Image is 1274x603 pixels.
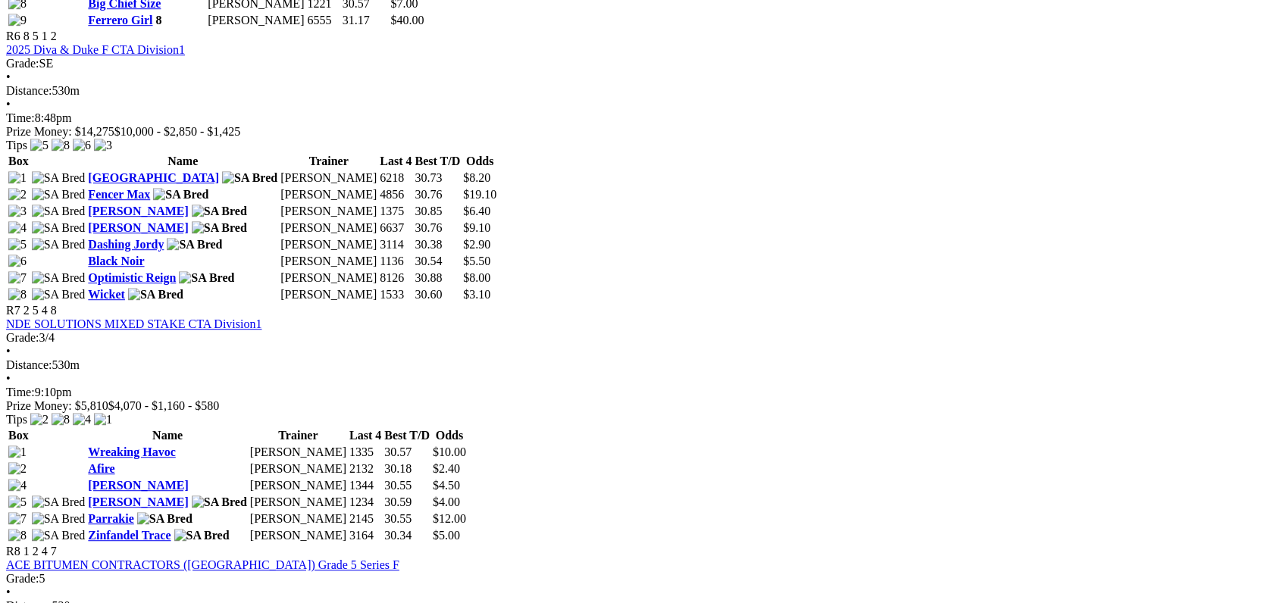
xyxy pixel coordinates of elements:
[32,171,86,185] img: SA Bred
[463,221,490,234] span: $9.10
[415,187,462,202] td: 30.76
[379,187,412,202] td: 4856
[6,358,52,371] span: Distance:
[379,254,412,269] td: 1136
[128,288,183,301] img: SA Bred
[6,57,1268,70] div: SE
[379,237,412,252] td: 3114
[379,287,412,302] td: 1533
[8,14,27,27] img: 9
[88,288,125,301] a: Wicket
[280,237,377,252] td: [PERSON_NAME]
[280,170,377,186] td: [PERSON_NAME]
[73,413,91,426] img: 4
[6,358,1268,372] div: 530m
[6,331,39,344] span: Grade:
[192,495,247,509] img: SA Bred
[349,428,382,443] th: Last 4
[6,399,1268,413] div: Prize Money: $5,810
[306,13,340,28] td: 6555
[432,428,467,443] th: Odds
[383,478,430,493] td: 30.55
[280,204,377,219] td: [PERSON_NAME]
[94,139,112,152] img: 3
[32,288,86,301] img: SA Bred
[249,478,347,493] td: [PERSON_NAME]
[463,288,490,301] span: $3.10
[88,445,175,458] a: Wreaking Havoc
[32,512,86,526] img: SA Bred
[8,188,27,202] img: 2
[8,429,29,442] span: Box
[8,255,27,268] img: 6
[433,462,460,475] span: $2.40
[433,512,466,525] span: $12.00
[32,188,86,202] img: SA Bred
[153,188,208,202] img: SA Bred
[8,205,27,218] img: 3
[6,111,1268,125] div: 8:48pm
[463,188,496,201] span: $19.10
[88,495,188,508] a: [PERSON_NAME]
[6,586,11,598] span: •
[6,98,11,111] span: •
[349,461,382,476] td: 2132
[87,428,248,443] th: Name
[6,572,1268,586] div: 5
[433,479,460,492] span: $4.50
[32,205,86,218] img: SA Bred
[192,221,247,235] img: SA Bred
[463,171,490,184] span: $8.20
[23,304,57,317] span: 2 5 4 8
[379,270,412,286] td: 8126
[32,529,86,542] img: SA Bred
[463,255,490,267] span: $5.50
[8,462,27,476] img: 2
[6,139,27,152] span: Tips
[383,528,430,543] td: 30.34
[383,495,430,510] td: 30.59
[433,445,466,458] span: $10.00
[6,345,11,358] span: •
[383,511,430,526] td: 30.55
[32,238,86,252] img: SA Bred
[87,154,278,169] th: Name
[32,271,86,285] img: SA Bred
[249,461,347,476] td: [PERSON_NAME]
[6,413,27,426] span: Tips
[433,529,460,542] span: $5.00
[88,512,133,525] a: Parrakie
[88,205,188,217] a: [PERSON_NAME]
[88,188,150,201] a: Fencer Max
[249,445,347,460] td: [PERSON_NAME]
[280,154,377,169] th: Trainer
[174,529,230,542] img: SA Bred
[8,495,27,509] img: 5
[52,139,70,152] img: 8
[88,462,114,475] a: Afire
[114,125,241,138] span: $10,000 - $2,850 - $1,425
[6,125,1268,139] div: Prize Money: $14,275
[88,529,171,542] a: Zinfandel Trace
[6,304,20,317] span: R7
[207,13,305,28] td: [PERSON_NAME]
[179,271,234,285] img: SA Bred
[379,154,412,169] th: Last 4
[23,545,57,558] span: 1 2 4 7
[383,445,430,460] td: 30.57
[8,512,27,526] img: 7
[6,30,20,42] span: R6
[222,171,277,185] img: SA Bred
[30,413,49,426] img: 2
[88,238,164,251] a: Dashing Jordy
[88,479,188,492] a: [PERSON_NAME]
[6,57,39,70] span: Grade:
[280,220,377,236] td: [PERSON_NAME]
[349,495,382,510] td: 1234
[415,237,462,252] td: 30.38
[6,43,185,56] a: 2025 Diva & Duke F CTA Division1
[192,205,247,218] img: SA Bred
[342,13,389,28] td: 31.17
[155,14,161,27] span: 8
[280,287,377,302] td: [PERSON_NAME]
